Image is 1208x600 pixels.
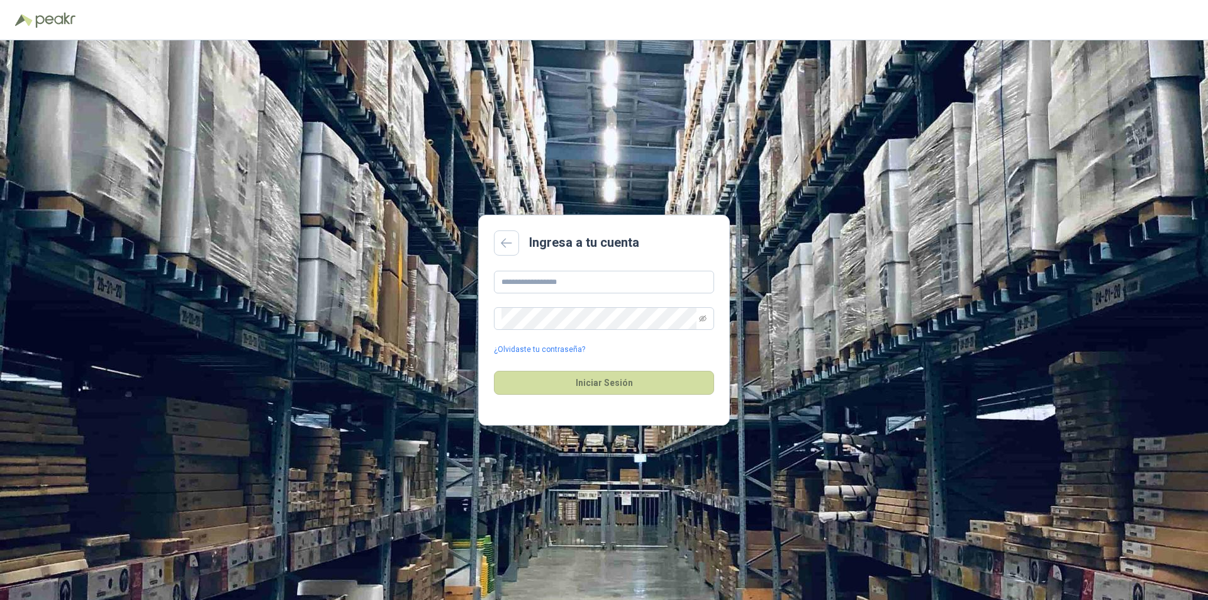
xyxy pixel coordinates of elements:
button: Iniciar Sesión [494,371,714,395]
span: eye-invisible [699,315,707,322]
a: ¿Olvidaste tu contraseña? [494,344,585,356]
h2: Ingresa a tu cuenta [529,233,639,252]
img: Logo [15,14,33,26]
img: Peakr [35,13,75,28]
